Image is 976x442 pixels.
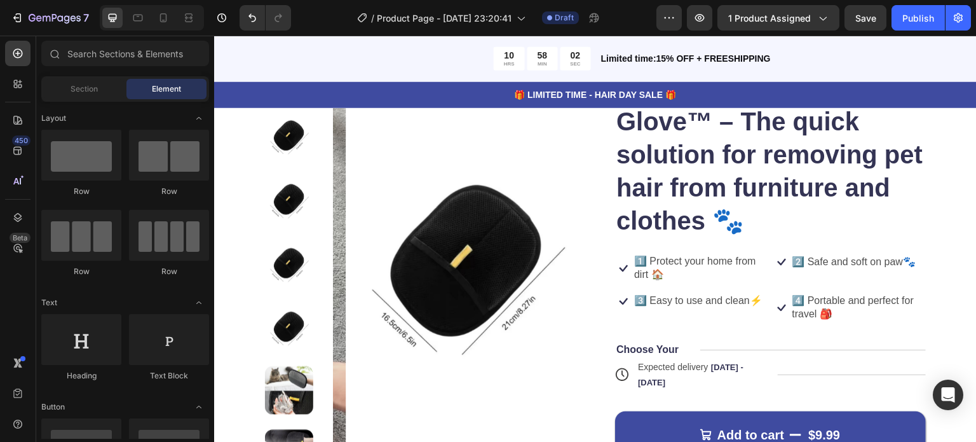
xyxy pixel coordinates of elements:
div: Beta [10,233,30,243]
div: Rich Text Editor. Editing area: main [419,218,554,247]
div: 450 [12,135,30,146]
div: Rich Text Editor. Editing area: main [401,307,466,322]
button: Publish [891,5,945,31]
span: 1 product assigned [728,11,811,25]
div: Heading [41,370,121,382]
span: Toggle open [189,108,209,128]
iframe: Design area [214,36,976,442]
div: Row [129,266,209,277]
button: Add to cart [401,376,712,423]
div: Open Intercom Messenger [933,380,963,410]
input: Search Sections & Elements [41,41,209,66]
div: Rich Text Editor. Editing area: main [419,258,550,273]
span: / [371,11,374,25]
span: Product Page - [DATE] 23:20:41 [377,11,512,25]
button: 7 [5,5,95,31]
span: Text [41,297,57,308]
span: Section [71,83,98,95]
span: Toggle open [189,293,209,313]
button: 1 product assigned [717,5,839,31]
span: Expected delivery [424,326,494,336]
div: Undo/Redo [240,5,291,31]
p: 1️⃣ Protect your home from dirt 🏠 [420,219,553,246]
span: Element [152,83,181,95]
p: 7 [83,10,89,25]
p: 4️⃣ Portable and perfect for travel 🎒 [578,259,711,286]
div: Text Block [129,370,209,382]
p: 2️⃣ Safe and soft on paw🐾 [578,220,702,233]
div: Row [41,266,121,277]
div: Rich Text Editor. Editing area: main [577,258,712,287]
button: Save [844,5,886,31]
p: 3️⃣ Easy to use and clean⚡ [420,259,548,272]
p: Choose Your [402,308,464,321]
div: Add to cart [503,391,571,408]
span: Toggle open [189,397,209,417]
div: Row [41,186,121,197]
div: Rich Text Editor. Editing area: main [577,219,703,235]
div: Row [129,186,209,197]
span: Layout [41,113,66,124]
span: Button [41,401,65,413]
span: Draft [555,12,574,24]
span: Save [855,13,876,24]
div: $9.99 [593,390,627,409]
div: Publish [902,11,934,25]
